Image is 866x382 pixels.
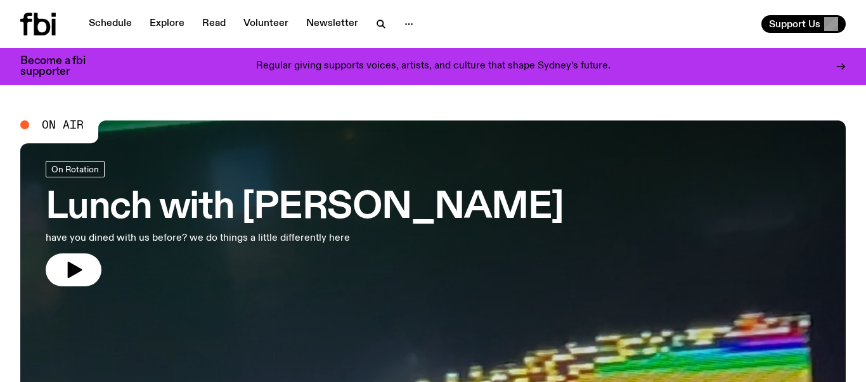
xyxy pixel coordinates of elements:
[769,18,820,30] span: Support Us
[46,231,370,246] p: have you dined with us before? we do things a little differently here
[46,161,105,177] a: On Rotation
[761,15,846,33] button: Support Us
[51,164,99,174] span: On Rotation
[195,15,233,33] a: Read
[299,15,366,33] a: Newsletter
[236,15,296,33] a: Volunteer
[46,161,564,286] a: Lunch with [PERSON_NAME]have you dined with us before? we do things a little differently here
[81,15,139,33] a: Schedule
[20,56,101,77] h3: Become a fbi supporter
[256,61,611,72] p: Regular giving supports voices, artists, and culture that shape Sydney’s future.
[142,15,192,33] a: Explore
[42,119,84,131] span: On Air
[46,190,564,226] h3: Lunch with [PERSON_NAME]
